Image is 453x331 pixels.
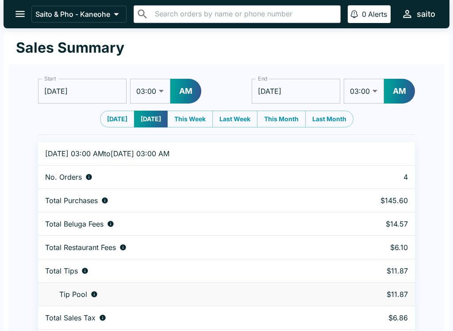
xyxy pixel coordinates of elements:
div: saito [417,9,435,19]
h1: Sales Summary [16,39,124,57]
button: Saito & Pho - Kaneohe [31,6,127,23]
p: $6.86 [335,313,408,322]
p: Tip Pool [59,290,87,299]
button: [DATE] [100,111,134,127]
button: AM [170,79,201,104]
p: $6.10 [335,243,408,252]
input: Choose date, selected date is Aug 10, 2025 [38,79,127,104]
input: Search orders by name or phone number [152,8,337,20]
button: Last Month [305,111,353,127]
button: This Week [167,111,213,127]
p: No. Orders [45,173,82,181]
div: Fees paid by diners to Beluga [45,219,321,228]
div: Sales tax paid by diners [45,313,321,322]
p: $145.60 [335,196,408,205]
p: $14.57 [335,219,408,228]
button: Last Week [212,111,257,127]
p: Total Sales Tax [45,313,96,322]
p: Total Tips [45,266,78,275]
label: End [258,75,268,82]
p: 4 [335,173,408,181]
button: saito [398,4,439,23]
p: Total Purchases [45,196,98,205]
div: Tips unclaimed by a waiter [45,290,321,299]
p: Saito & Pho - Kaneohe [35,10,110,19]
div: Aggregate order subtotals [45,196,321,205]
p: Alerts [368,10,387,19]
div: Fees paid by diners to restaurant [45,243,321,252]
input: Choose date, selected date is Aug 11, 2025 [252,79,340,104]
p: $11.87 [335,290,408,299]
button: This Month [257,111,306,127]
button: [DATE] [134,111,168,127]
p: $11.87 [335,266,408,275]
p: Total Restaurant Fees [45,243,116,252]
div: Number of orders placed [45,173,321,181]
button: AM [384,79,415,104]
p: 0 [362,10,366,19]
label: Start [44,75,56,82]
button: open drawer [9,3,31,25]
p: Total Beluga Fees [45,219,104,228]
p: [DATE] 03:00 AM to [DATE] 03:00 AM [45,149,321,158]
div: Combined individual and pooled tips [45,266,321,275]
